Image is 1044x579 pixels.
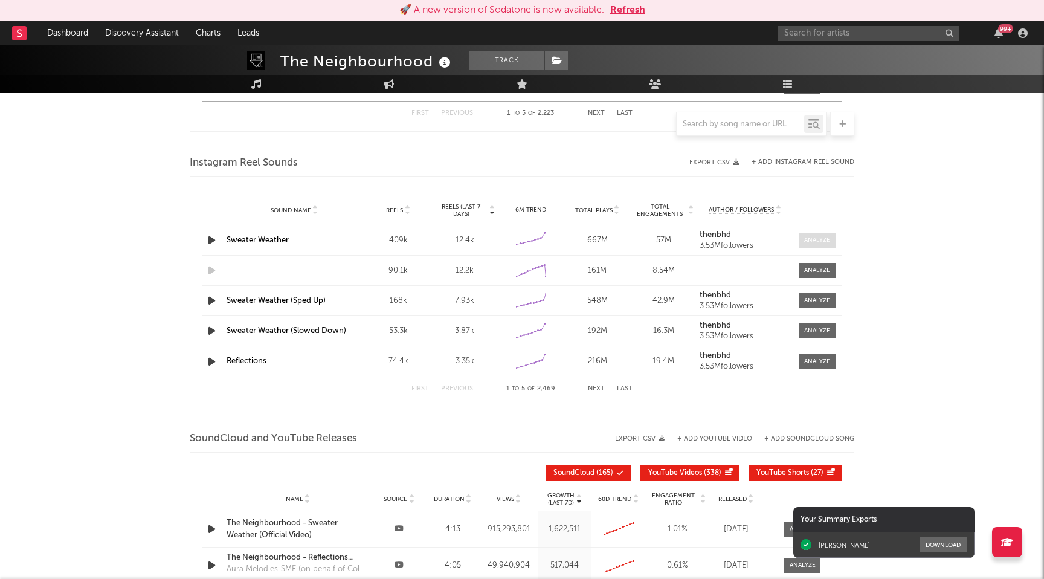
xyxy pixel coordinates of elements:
div: 99 + [998,24,1013,33]
span: Author / Followers [709,206,774,214]
div: 4:05 [429,560,477,572]
button: Last [617,386,633,392]
div: 74.4k [368,355,428,367]
a: Sweater Weather [227,236,289,244]
div: 🚀 A new version of Sodatone is now available. [399,3,604,18]
span: YouTube Shorts [756,470,809,477]
button: First [411,386,429,392]
div: 3.53M followers [700,242,790,250]
div: + Add YouTube Video [665,436,752,442]
strong: thenbhd [700,322,731,329]
span: Reels [386,207,403,214]
div: [PERSON_NAME] [819,541,870,549]
span: Sound Name [271,207,311,214]
div: The Neighbourhood [280,51,454,71]
strong: thenbhd [700,352,731,360]
div: 3.53M followers [700,302,790,311]
div: 7.93k [434,295,495,307]
span: of [528,111,535,116]
a: Charts [187,21,229,45]
span: Instagram Reel Sounds [190,156,298,170]
span: Total Plays [575,207,613,214]
a: Sweater Weather (Slowed Down) [227,327,346,335]
span: of [527,386,535,392]
div: 19.4M [634,355,694,367]
button: Next [588,110,605,117]
span: 60D Trend [598,496,631,503]
div: 4:13 [429,523,477,535]
div: 0.61 % [648,560,706,572]
div: 8.54M [634,265,694,277]
div: 216M [567,355,628,367]
div: 42.9M [634,295,694,307]
a: Leads [229,21,268,45]
span: to [512,111,520,116]
button: + Add SoundCloud Song [752,436,854,442]
div: Your Summary Exports [793,507,975,532]
input: Search by song name or URL [677,120,804,129]
span: Source [384,496,407,503]
div: 57M [634,235,694,247]
div: 12.2k [434,265,495,277]
div: + Add Instagram Reel Sound [739,159,854,166]
div: 53.3k [368,325,428,337]
button: 99+ [994,28,1003,38]
span: ( 27 ) [756,470,823,477]
a: Dashboard [39,21,97,45]
span: Total Engagements [634,203,687,218]
span: Duration [434,496,465,503]
div: 667M [567,235,628,247]
strong: thenbhd [700,231,731,239]
div: 548M [567,295,628,307]
span: Reels (last 7 days) [434,203,488,218]
button: Previous [441,110,473,117]
div: 409k [368,235,428,247]
div: 1 5 2,469 [497,382,564,396]
span: SoundCloud [553,470,594,477]
span: YouTube Videos [648,470,702,477]
div: 1,622,511 [541,523,588,535]
span: Views [497,496,514,503]
input: Search for artists [778,26,959,41]
span: SoundCloud and YouTube Releases [190,432,357,446]
a: thenbhd [700,231,790,239]
button: + Add YouTube Video [677,436,752,442]
button: YouTube Videos(338) [640,465,739,481]
a: The Neighbourhood - Reflections (Lyrics) [227,552,369,564]
button: SoundCloud(165) [546,465,631,481]
button: Last [617,110,633,117]
div: 915,293,801 [483,523,535,535]
div: 3.35k [434,355,495,367]
button: Export CSV [615,435,665,442]
div: 16.3M [634,325,694,337]
strong: thenbhd [700,291,731,299]
a: Discovery Assistant [97,21,187,45]
button: Download [920,537,967,552]
p: (Last 7d) [547,499,575,506]
p: Growth [547,492,575,499]
span: Name [286,496,303,503]
div: 3.87k [434,325,495,337]
div: [DATE] [712,560,760,572]
a: thenbhd [700,322,790,330]
div: 3.53M followers [700,363,790,371]
span: Released [718,496,747,503]
a: thenbhd [700,352,790,360]
div: 3.53M followers [700,332,790,341]
div: 1.01 % [648,523,706,535]
button: YouTube Shorts(27) [749,465,842,481]
div: 168k [368,295,428,307]
a: The Neighbourhood - Sweater Weather (Official Video) [227,517,369,541]
a: Sweater Weather (Sped Up) [227,297,326,305]
a: Aura Melodies [227,563,281,579]
div: 1 5 2,223 [497,106,564,121]
span: to [512,386,519,392]
button: Previous [441,386,473,392]
div: 6M Trend [501,205,561,215]
div: 161M [567,265,628,277]
span: ( 338 ) [648,470,721,477]
button: Export CSV [689,159,739,166]
span: Engagement Ratio [648,492,698,506]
